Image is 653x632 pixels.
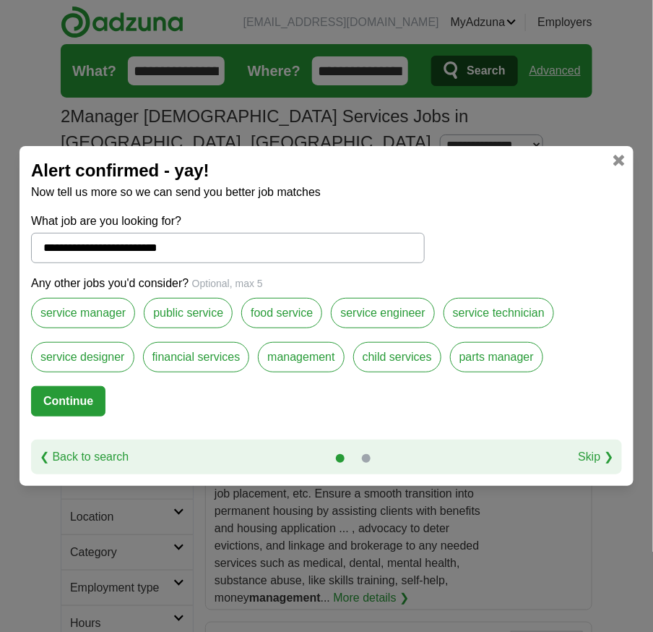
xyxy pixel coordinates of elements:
[31,298,135,328] label: service manager
[31,342,134,372] label: service designer
[331,298,434,328] label: service engineer
[40,448,129,466] a: ❮ Back to search
[31,213,425,230] label: What job are you looking for?
[578,448,613,466] a: Skip ❯
[444,298,554,328] label: service technician
[192,278,263,289] span: Optional, max 5
[143,342,250,372] label: financial services
[144,298,233,328] label: public service
[241,298,322,328] label: food service
[31,158,622,184] h2: Alert confirmed - yay!
[31,386,105,417] button: Continue
[450,342,543,372] label: parts manager
[353,342,441,372] label: child services
[31,275,622,292] p: Any other jobs you'd consider?
[258,342,344,372] label: management
[31,184,622,201] p: Now tell us more so we can send you better job matches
